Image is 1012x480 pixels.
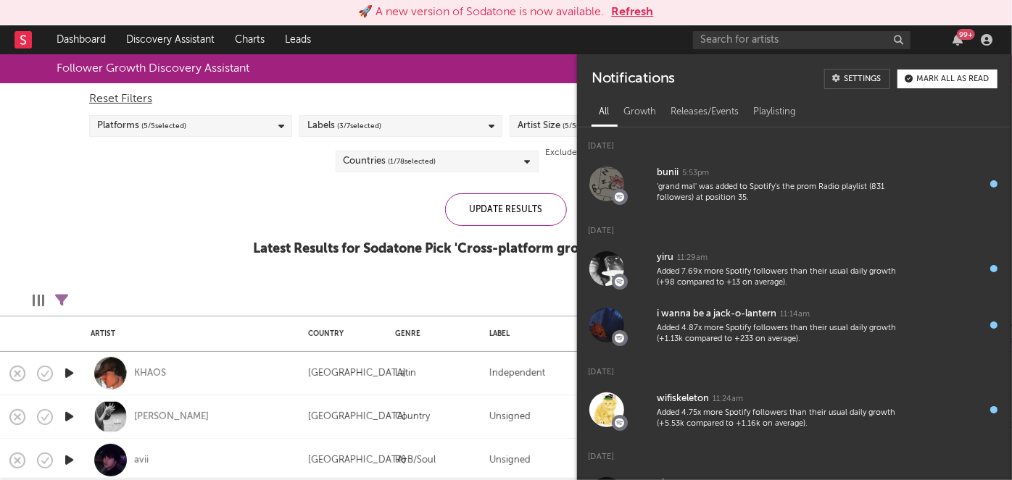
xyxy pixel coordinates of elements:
button: Mark all as read [897,70,998,88]
div: Reset Filters [89,90,923,108]
div: Country [395,408,430,426]
div: [GEOGRAPHIC_DATA] [308,365,406,382]
span: ( 3 / 7 selected) [337,117,381,135]
div: Latin [395,365,416,382]
div: Edit Columns [33,279,44,321]
a: bunii5:53pm'grand mal' was added to Spotify's the prom Radio playlist (831 followers) at position... [577,156,1012,212]
input: Search for artists [693,31,911,49]
div: Unsigned [489,408,531,426]
button: Refresh [612,4,654,21]
label: Exclude Lofi / Instrumental Artists [546,144,677,161]
div: Independent [489,365,545,382]
div: 99 + [957,29,975,40]
div: Added 4.87x more Spotify followers than their usual daily growth (+1.13k compared to +233 on aver... [657,323,912,345]
div: Update Results [445,193,567,226]
div: R&B/Soul [395,452,436,469]
div: Artist [91,329,286,338]
a: Settings [824,69,890,89]
div: Countries [344,153,436,170]
div: 🚀 A new version of Sodatone is now available. [359,4,605,21]
div: Country [308,329,373,338]
a: avii [134,454,149,467]
span: ( 1 / 78 selected) [389,153,436,170]
div: Growth [616,100,663,125]
div: Unsigned [489,452,531,469]
a: Dashboard [46,25,116,54]
div: wifiskeleton [657,390,709,408]
div: 11:29am [677,253,708,264]
div: Label [489,329,573,338]
a: [PERSON_NAME] [134,410,209,424]
div: [DATE] [577,353,1012,382]
a: KHAOS [134,367,166,380]
div: [GEOGRAPHIC_DATA] [308,408,406,426]
div: All [592,100,616,125]
div: Artist Size [518,117,607,135]
div: yiru [657,249,673,266]
div: Releases/Events [663,100,746,125]
div: Added 4.75x more Spotify followers than their usual daily growth (+5.53k compared to +1.16k on av... [657,408,912,430]
div: 'grand mal' was added to Spotify's the prom Radio playlist (831 followers) at position 35. [657,182,912,204]
div: Follower Growth Discovery Assistant [57,60,249,77]
div: bunii [657,164,679,182]
a: wifiskeleton11:24amAdded 4.75x more Spotify followers than their usual daily growth (+5.53k compa... [577,382,1012,438]
div: Filters(11 filters active) [55,279,68,321]
a: yiru11:29amAdded 7.69x more Spotify followers than their usual daily growth (+98 compared to +13 ... [577,240,1012,297]
a: Charts [225,25,275,54]
div: Notifications [592,69,675,89]
div: 11:14am [780,309,810,320]
div: Genre [395,329,468,338]
div: Playlisting [746,100,803,125]
button: 99+ [953,34,963,46]
a: Leads [275,25,321,54]
div: Mark all as read [916,75,989,83]
span: ( 5 / 5 selected) [563,117,607,135]
div: Added 7.69x more Spotify followers than their usual daily growth (+98 compared to +13 on average). [657,266,912,289]
a: Discovery Assistant [116,25,225,54]
span: ( 5 / 5 selected) [141,117,186,135]
div: Settings [844,75,881,83]
div: [DATE] [577,438,1012,466]
div: 11:24am [713,394,743,405]
div: Platforms [97,117,186,135]
div: [DATE] [577,212,1012,240]
a: i wanna be a jack-o-lantern11:14amAdded 4.87x more Spotify followers than their usual daily growt... [577,297,1012,353]
div: i wanna be a jack-o-lantern [657,306,776,323]
div: [GEOGRAPHIC_DATA] [308,452,406,469]
div: [DATE] [577,127,1012,156]
div: Latest Results for Sodatone Pick ' Cross-platform growth ([GEOGRAPHIC_DATA]) ' [254,240,759,258]
div: Labels [307,117,381,135]
div: 5:53pm [682,168,709,179]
